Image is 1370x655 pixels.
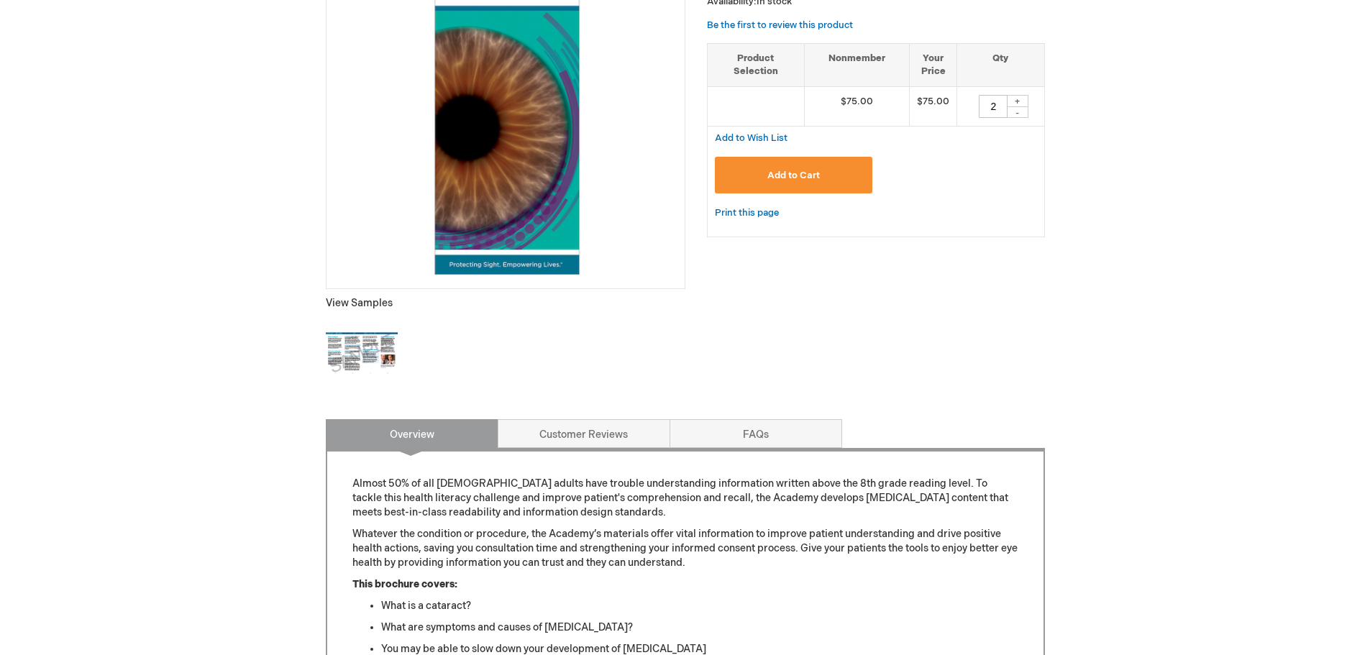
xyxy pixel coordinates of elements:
a: Add to Wish List [715,132,787,144]
li: What is a cataract? [381,599,1018,613]
input: Qty [979,95,1008,118]
strong: This brochure covers: [352,578,457,590]
a: Print this page [715,204,779,222]
p: View Samples [326,296,685,311]
div: - [1007,106,1028,118]
p: Almost 50% of all [DEMOGRAPHIC_DATA] adults have trouble understanding information written above ... [352,477,1018,520]
th: Nonmember [805,43,910,86]
img: Click to view [326,318,398,390]
p: Whatever the condition or procedure, the Academy’s materials offer vital information to improve p... [352,527,1018,570]
li: What are symptoms and causes of [MEDICAL_DATA]? [381,620,1018,635]
th: Your Price [910,43,957,86]
th: Product Selection [708,43,805,86]
a: Be the first to review this product [707,19,853,31]
span: Add to Cart [767,170,820,181]
button: Add to Cart [715,157,873,193]
a: Customer Reviews [498,419,670,448]
div: + [1007,95,1028,107]
a: FAQs [670,419,842,448]
th: Qty [957,43,1044,86]
a: Overview [326,419,498,448]
td: $75.00 [805,86,910,126]
td: $75.00 [910,86,957,126]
